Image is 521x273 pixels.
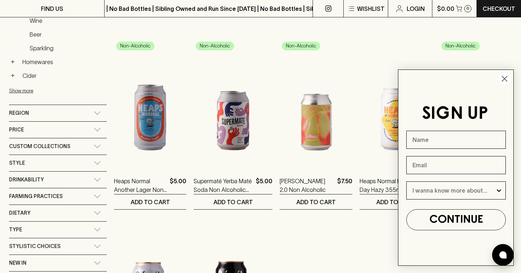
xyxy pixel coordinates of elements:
[9,125,24,134] span: Price
[26,28,107,41] a: Beer
[360,39,432,166] img: Heaps Normal Half Day Hazy 355ml
[391,62,521,273] div: FLYOUT Form
[26,42,107,54] a: Sparkling
[9,259,26,268] span: New In
[499,251,507,259] img: bubble-icon
[483,4,515,13] p: Checkout
[131,198,170,206] p: ADD TO CART
[194,177,253,194] a: Supermaté Yerba Maté Soda Non Alcoholic Drink
[170,177,186,194] p: $5.00
[357,4,385,13] p: Wishlist
[9,188,107,205] div: Farming Practices
[114,194,187,209] button: ADD TO CART
[466,7,469,10] p: 0
[280,194,352,209] button: ADD TO CART
[19,70,107,82] a: Cider
[422,106,488,122] span: SIGN UP
[9,155,107,171] div: Style
[360,177,413,194] a: Heaps Normal Half Day Hazy 355ml
[9,159,25,168] span: Style
[9,83,104,98] button: Show more
[296,198,336,206] p: ADD TO CART
[256,177,272,194] p: $5.00
[9,72,16,79] button: +
[495,182,503,199] button: Show Options
[412,182,495,199] input: I wanna know more about...
[9,105,107,121] div: Region
[9,255,107,271] div: New In
[9,209,30,218] span: Dietary
[9,138,107,155] div: Custom Collections
[114,39,187,166] img: Heaps Normal Another Lager Non-Alcoholic Lager
[437,4,454,13] p: $0.00
[9,109,29,118] span: Region
[41,4,63,13] p: FIND US
[406,156,506,174] input: Email
[9,225,22,234] span: Type
[9,222,107,238] div: Type
[360,194,432,209] button: ADD TO CART
[406,209,506,230] button: CONTINUE
[194,39,272,166] img: Supermaté Yerba Maté Soda Non Alcoholic Drink
[9,205,107,221] div: Dietary
[376,198,416,206] p: ADD TO CART
[213,198,253,206] p: ADD TO CART
[9,192,63,201] span: Farming Practices
[9,175,44,184] span: Drinkability
[9,172,107,188] div: Drinkability
[439,39,512,166] img: TINA 3.0 Icebergs Non Alcoholic
[9,242,60,251] span: Stylistic Choices
[280,39,352,166] img: TINA 2.0 Non Alcoholic
[194,194,272,209] button: ADD TO CART
[9,58,16,66] button: +
[337,177,352,194] p: $7.50
[9,238,107,255] div: Stylistic Choices
[114,177,167,194] a: Heaps Normal Another Lager Non-Alcoholic Lager
[9,122,107,138] div: Price
[498,72,511,85] button: Close dialog
[407,4,425,13] p: Login
[9,142,70,151] span: Custom Collections
[280,177,334,194] a: [PERSON_NAME] 2.0 Non Alcoholic
[406,131,506,149] input: Name
[26,14,107,27] a: Wine
[19,56,107,68] a: Homewares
